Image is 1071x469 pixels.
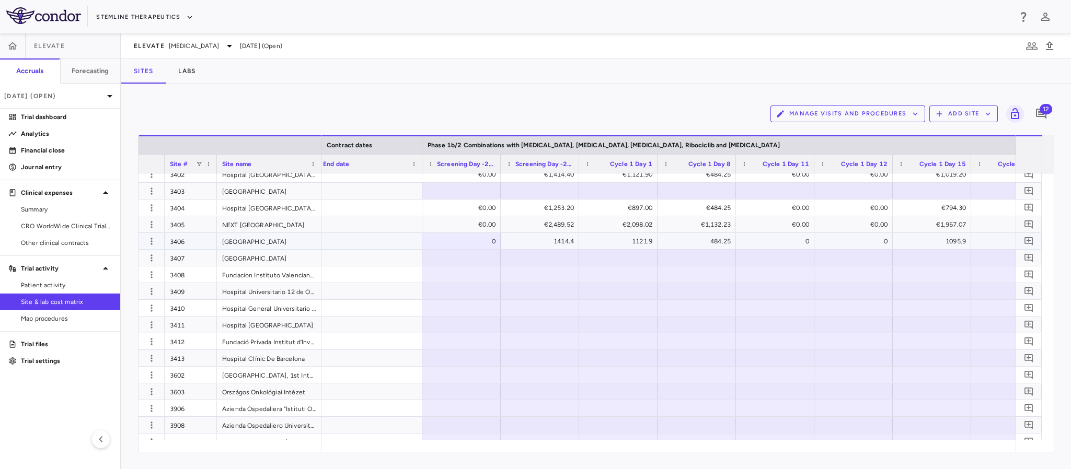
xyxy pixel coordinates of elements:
[165,216,217,232] div: 3405
[1032,105,1050,123] button: Add comment
[217,433,321,450] div: ASST Spedali Civili di [GEOGRAPHIC_DATA]
[841,160,888,168] span: Cycle 1 Day 12
[1024,353,1034,363] svg: Add comment
[981,216,1044,233] div: €0.00
[21,205,112,214] span: Summary
[1024,236,1034,246] svg: Add comment
[217,166,321,182] div: Hospital [GEOGRAPHIC_DATA][PERSON_NAME]
[21,238,112,248] span: Other clinical contracts
[902,216,966,233] div: €1,967.07
[510,200,574,216] div: €1,253.20
[217,183,321,199] div: [GEOGRAPHIC_DATA]
[589,166,652,183] div: €1,121.90
[1024,303,1034,313] svg: Add comment
[217,316,321,333] div: Hospital [GEOGRAPHIC_DATA]
[323,160,349,168] span: End date
[745,233,809,250] div: 0
[217,383,321,400] div: Országos Onkológiai Intézet
[667,216,731,233] div: €1,132.23
[1040,104,1052,114] span: 12
[1022,351,1036,365] button: Add comment
[902,233,966,250] div: 1095.9
[745,200,809,216] div: €0.00
[165,333,217,349] div: 3412
[6,7,81,24] img: logo-full-BYUhSk78.svg
[1024,203,1034,213] svg: Add comment
[217,400,321,416] div: Azienda Ospedaliera "Istituti Ospitalieri" Di [GEOGRAPHIC_DATA]
[217,367,321,383] div: [GEOGRAPHIC_DATA], 1st Internal Medicine department, Oncology Division
[1022,201,1036,215] button: Add comment
[1022,167,1036,181] button: Add comment
[165,283,217,299] div: 3409
[165,316,217,333] div: 3411
[1024,219,1034,229] svg: Add comment
[902,166,966,183] div: €1,019.20
[610,160,652,168] span: Cycle 1 Day 1
[437,160,496,168] span: Screening Day -21 to D1
[165,350,217,366] div: 3413
[667,200,731,216] div: €484.25
[824,216,888,233] div: €0.00
[1022,401,1036,415] button: Add comment
[824,200,888,216] div: €0.00
[217,350,321,366] div: Hospital Clínic De Barcelona
[170,160,188,168] span: Site #
[589,216,652,233] div: €2,098.02
[165,233,217,249] div: 3406
[1024,169,1034,179] svg: Add comment
[981,166,1044,183] div: €0.00
[1024,286,1034,296] svg: Add comment
[165,367,217,383] div: 3602
[770,105,925,122] button: Manage Visits and Procedures
[21,264,99,273] p: Trial activity
[1022,334,1036,348] button: Add comment
[824,166,888,183] div: €0.00
[824,233,888,250] div: 0
[217,417,321,433] div: Azienda Ospedaliero Universitaria [GEOGRAPHIC_DATA] - [GEOGRAPHIC_DATA]
[169,41,219,51] span: [MEDICAL_DATA]
[21,280,112,290] span: Patient activity
[1022,234,1036,248] button: Add comment
[165,417,217,433] div: 3908
[1022,435,1036,449] button: Add comment
[21,356,112,366] p: Trial settings
[217,283,321,299] div: Hospital Universitario 12 de Octubre
[919,160,966,168] span: Cycle 1 Day 15
[34,42,65,50] span: ELEVATE
[240,41,282,51] span: [DATE] (Open)
[432,216,496,233] div: €0.00
[21,339,112,349] p: Trial files
[1022,384,1036,398] button: Add comment
[1024,437,1034,447] svg: Add comment
[1024,253,1034,263] svg: Add comment
[165,433,217,450] div: 3910
[21,188,99,197] p: Clinical expenses
[998,160,1044,168] span: Cycle 1 Day 16
[165,300,217,316] div: 3410
[21,146,112,155] p: Financial close
[217,300,321,316] div: Hospital General Universitario [PERSON_NAME]
[428,142,780,149] span: Phase 1b/2 Combinations with [MEDICAL_DATA], [MEDICAL_DATA], [MEDICAL_DATA], Ribociclib and [MEDI...
[165,400,217,416] div: 3906
[1024,186,1034,196] svg: Add comment
[510,233,574,250] div: 1414.4
[327,142,372,149] span: Contract dates
[1024,420,1034,430] svg: Add comment
[96,9,193,26] button: Stemline Therapeutics
[745,216,809,233] div: €0.00
[589,200,652,216] div: €897.00
[510,166,574,183] div: €1,414.40
[1022,368,1036,382] button: Add comment
[21,297,112,307] span: Site & lab cost matrix
[432,166,496,183] div: €0.00
[21,112,112,122] p: Trial dashboard
[929,105,998,122] button: Add Site
[134,42,165,50] span: ELEVATE
[1024,386,1034,396] svg: Add comment
[165,183,217,199] div: 3403
[1022,301,1036,315] button: Add comment
[165,200,217,216] div: 3404
[1022,251,1036,265] button: Add comment
[217,216,321,232] div: NEXT [GEOGRAPHIC_DATA]
[217,250,321,266] div: [GEOGRAPHIC_DATA]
